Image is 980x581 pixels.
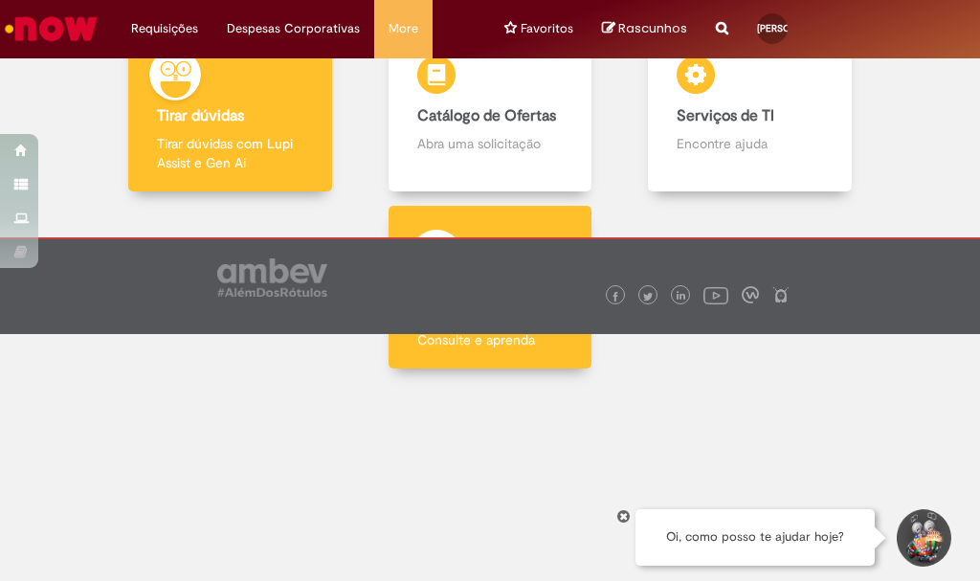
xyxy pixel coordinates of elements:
[100,206,880,369] a: Base de Conhecimento Consulte e aprenda
[677,291,686,302] img: logo_footer_linkedin.png
[157,134,302,172] p: Tirar dúvidas com Lupi Assist e Gen Ai
[100,27,360,192] a: Tirar dúvidas Tirar dúvidas com Lupi Assist e Gen Ai
[677,134,822,153] p: Encontre ajuda
[389,19,418,38] span: More
[417,330,563,349] p: Consulte e aprenda
[360,27,619,192] a: Catálogo de Ofertas Abra uma solicitação
[772,286,790,303] img: logo_footer_naosei.png
[611,292,620,302] img: logo_footer_facebook.png
[894,509,951,567] button: Iniciar Conversa de Suporte
[521,19,573,38] span: Favoritos
[643,292,653,302] img: logo_footer_twitter.png
[417,106,556,125] b: Catálogo de Ofertas
[417,134,563,153] p: Abra uma solicitação
[2,10,100,48] img: ServiceNow
[635,509,875,566] div: Oi, como posso te ajudar hoje?
[157,106,244,125] b: Tirar dúvidas
[618,19,687,37] span: Rascunhos
[227,19,360,38] span: Despesas Corporativas
[757,22,832,34] span: [PERSON_NAME]
[217,258,327,297] img: logo_footer_ambev_rotulo_gray.png
[677,106,774,125] b: Serviços de TI
[620,27,880,192] a: Serviços de TI Encontre ajuda
[742,286,759,303] img: logo_footer_workplace.png
[602,19,687,37] a: No momento, sua lista de rascunhos tem 0 Itens
[131,19,198,38] span: Requisições
[703,282,728,307] img: logo_footer_youtube.png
